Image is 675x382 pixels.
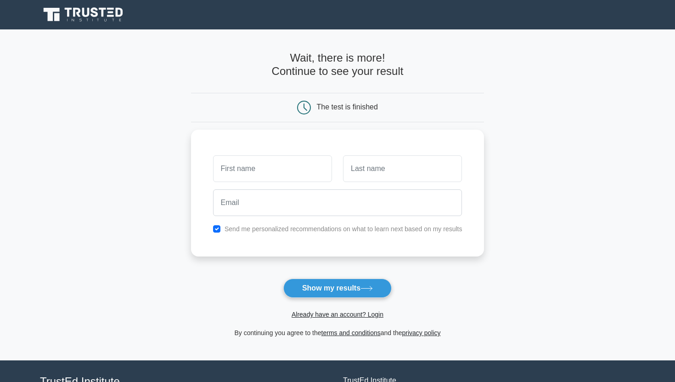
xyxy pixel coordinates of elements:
[317,103,378,111] div: The test is finished
[343,155,462,182] input: Last name
[321,329,381,336] a: terms and conditions
[402,329,441,336] a: privacy policy
[283,279,392,298] button: Show my results
[213,189,462,216] input: Email
[191,51,484,78] h4: Wait, there is more! Continue to see your result
[186,327,490,338] div: By continuing you agree to the and the
[292,311,383,318] a: Already have an account? Login
[213,155,332,182] input: First name
[225,225,462,233] label: Send me personalized recommendations on what to learn next based on my results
